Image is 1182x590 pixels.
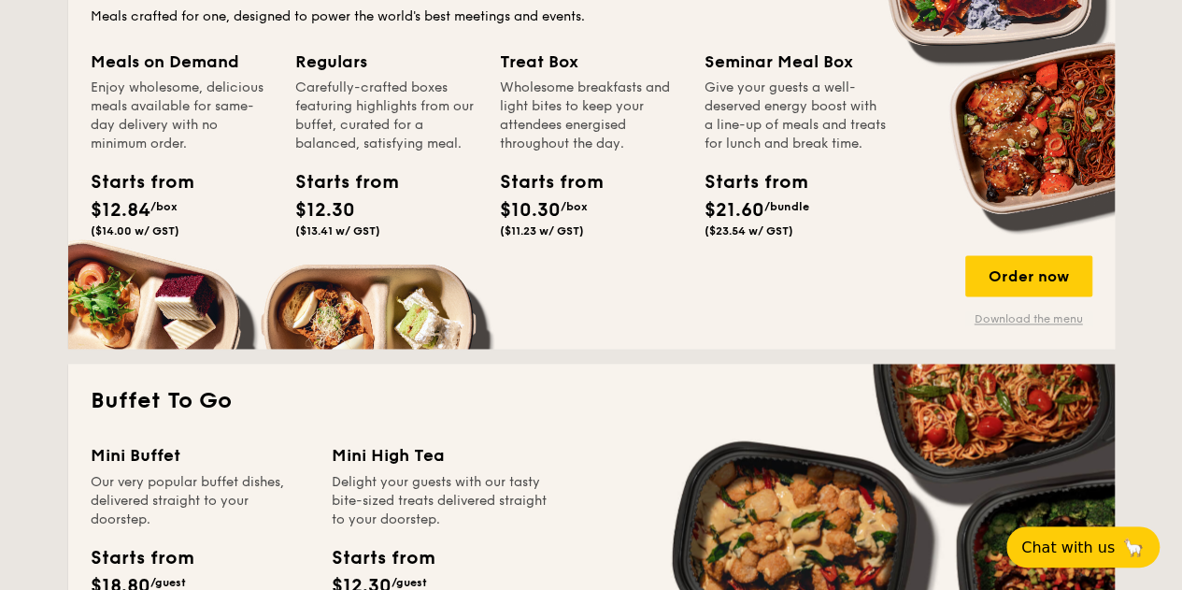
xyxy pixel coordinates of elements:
[91,79,273,153] div: Enjoy wholesome, delicious meals available for same-day delivery with no minimum order.
[500,49,682,75] div: Treat Box
[500,199,561,222] span: $10.30
[705,79,887,153] div: Give your guests a well-deserved energy boost with a line-up of meals and treats for lunch and br...
[295,168,379,196] div: Starts from
[705,224,793,237] span: ($23.54 w/ GST)
[150,575,186,588] span: /guest
[500,168,584,196] div: Starts from
[295,199,355,222] span: $12.30
[91,472,309,528] div: Our very popular buffet dishes, delivered straight to your doorstep.
[91,224,179,237] span: ($14.00 w/ GST)
[91,543,192,571] div: Starts from
[764,200,809,213] span: /bundle
[150,200,178,213] span: /box
[91,199,150,222] span: $12.84
[705,49,887,75] div: Seminar Meal Box
[1006,526,1160,568] button: Chat with us🦙
[332,543,434,571] div: Starts from
[91,49,273,75] div: Meals on Demand
[295,224,380,237] span: ($13.41 w/ GST)
[705,168,789,196] div: Starts from
[332,472,550,528] div: Delight your guests with our tasty bite-sized treats delivered straight to your doorstep.
[332,442,550,468] div: Mini High Tea
[705,199,764,222] span: $21.60
[1021,539,1115,556] span: Chat with us
[295,49,477,75] div: Regulars
[500,79,682,153] div: Wholesome breakfasts and light bites to keep your attendees energised throughout the day.
[295,79,477,153] div: Carefully-crafted boxes featuring highlights from our buffet, curated for a balanced, satisfying ...
[965,255,1092,296] div: Order now
[91,7,1092,26] div: Meals crafted for one, designed to power the world's best meetings and events.
[1122,537,1145,558] span: 🦙
[500,224,584,237] span: ($11.23 w/ GST)
[91,168,175,196] div: Starts from
[91,386,1092,416] h2: Buffet To Go
[561,200,588,213] span: /box
[392,575,427,588] span: /guest
[965,311,1092,326] a: Download the menu
[91,442,309,468] div: Mini Buffet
